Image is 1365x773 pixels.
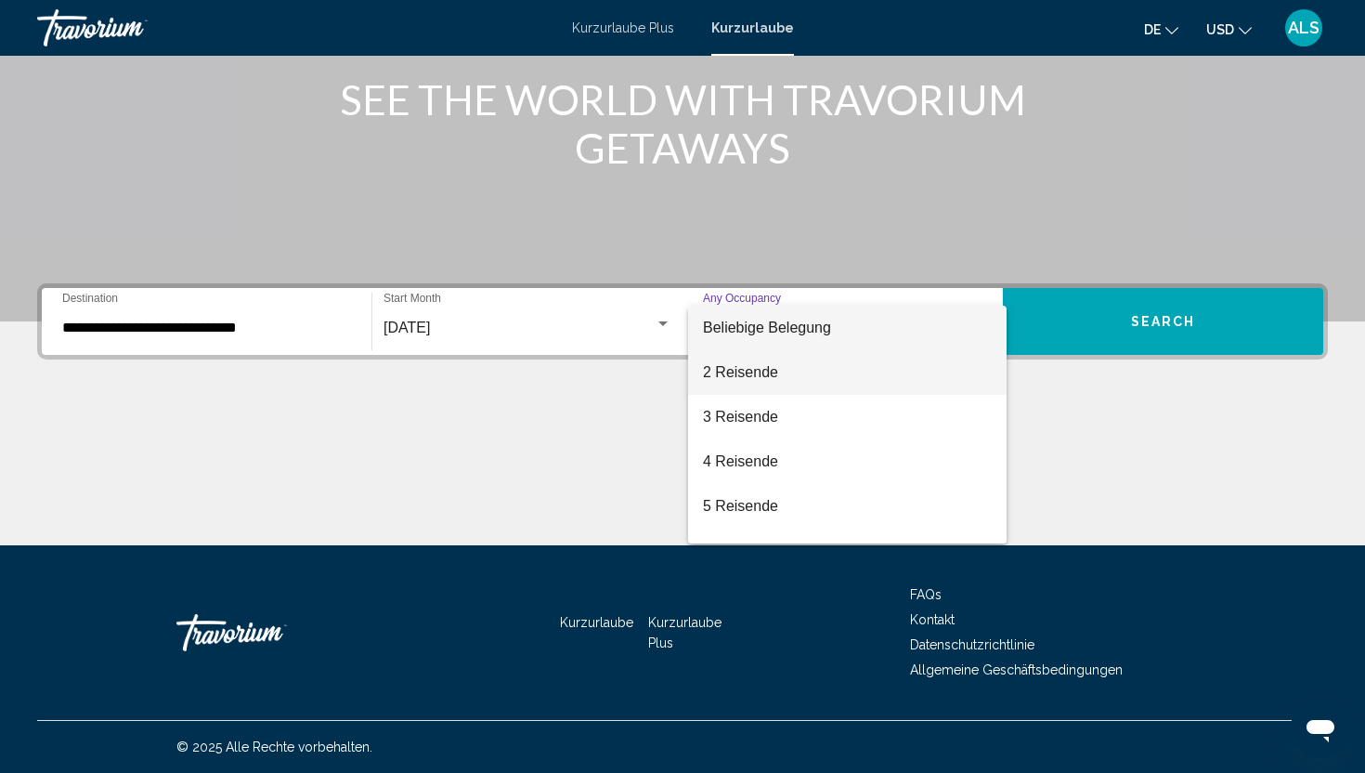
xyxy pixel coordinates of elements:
font: 6 Reisende [703,543,778,558]
font: 4 Reisende [703,453,778,469]
font: Beliebige Belegung [703,320,831,335]
font: 2 Reisende [703,364,778,380]
iframe: Beim Schließen des Knopfes werden die angezeigten Daten angezeigt [1291,699,1350,758]
font: 3 Reisende [703,409,778,425]
font: 5 Reisende [703,498,778,514]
